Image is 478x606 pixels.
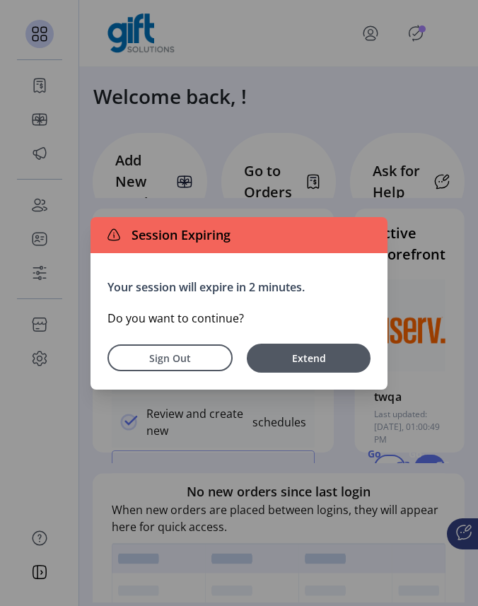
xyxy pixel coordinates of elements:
p: Do you want to continue? [107,310,371,327]
p: Your session will expire in 2 minutes. [107,279,371,296]
span: Session Expiring [126,226,231,245]
button: Extend [247,344,371,373]
button: Sign Out [107,344,233,371]
span: Sign Out [126,351,214,366]
span: Extend [254,351,363,366]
